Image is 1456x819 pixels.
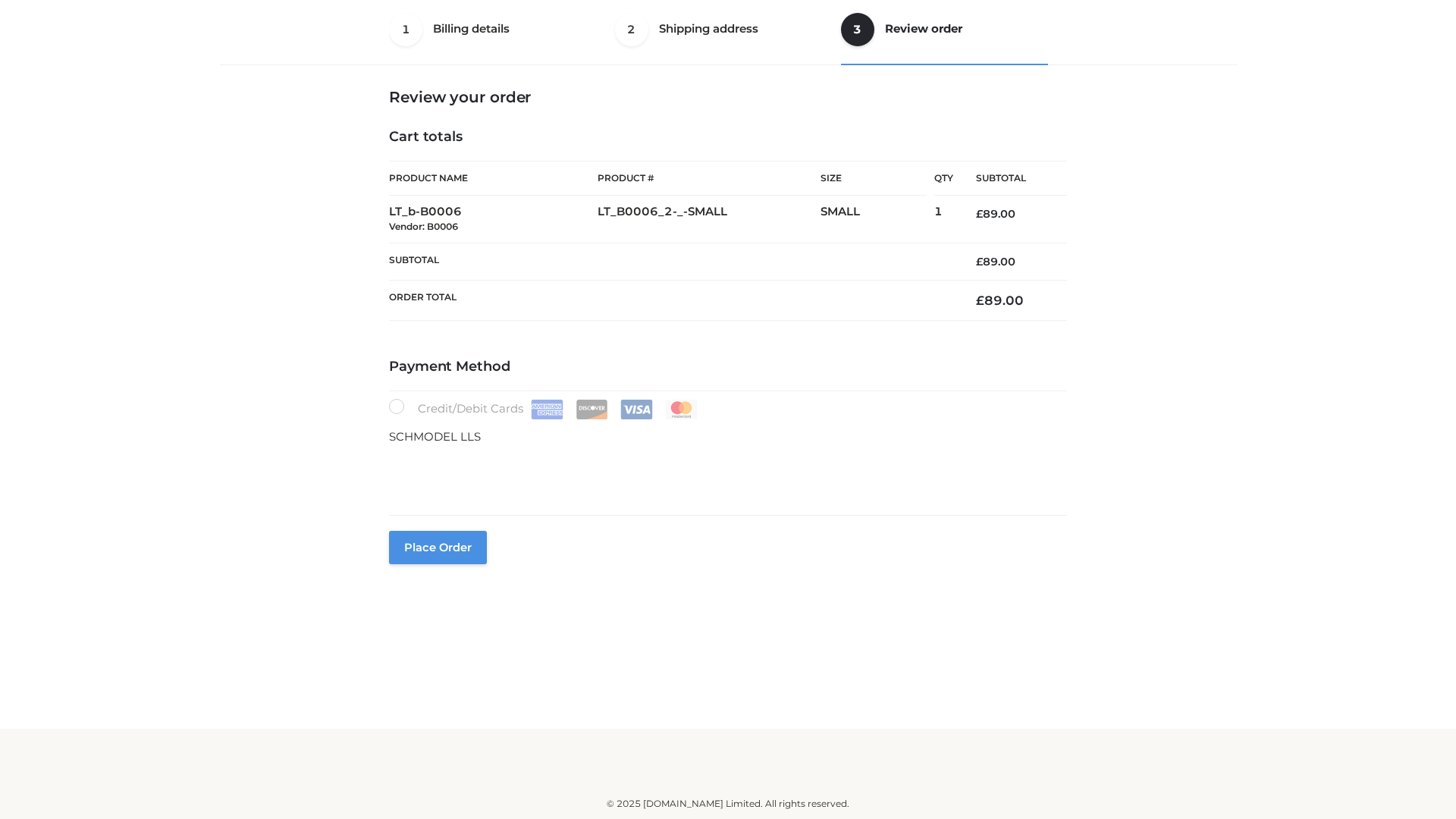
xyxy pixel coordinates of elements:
[389,243,953,280] th: Subtotal
[389,196,598,243] td: LT_b-B0006
[225,796,1231,811] div: © 2025 [DOMAIN_NAME] Limited. All rights reserved.
[821,162,927,196] th: Size
[976,255,1015,268] bdi: 89.00
[934,196,953,243] td: 1
[389,531,487,564] button: Place order
[976,207,1015,221] bdi: 89.00
[389,161,598,196] th: Product Name
[665,400,698,419] img: Mastercard
[598,161,821,196] th: Product #
[953,162,1067,196] th: Subtotal
[389,399,699,419] label: Credit/Debit Cards
[976,293,1024,308] bdi: 89.00
[531,400,563,419] img: Amex
[386,443,1064,498] iframe: Secure payment input frame
[976,293,984,308] span: £
[598,196,821,243] td: LT_B0006_2-_-SMALL
[389,129,1067,146] h4: Cart totals
[389,359,1067,375] h4: Payment Method
[389,281,953,321] th: Order Total
[389,88,1067,106] h3: Review your order
[576,400,608,419] img: Discover
[389,427,1067,447] p: SCHMODEL LLS
[821,196,934,243] td: SMALL
[389,221,458,232] small: Vendor: B0006
[620,400,653,419] img: Visa
[976,207,983,221] span: £
[976,255,983,268] span: £
[934,161,953,196] th: Qty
